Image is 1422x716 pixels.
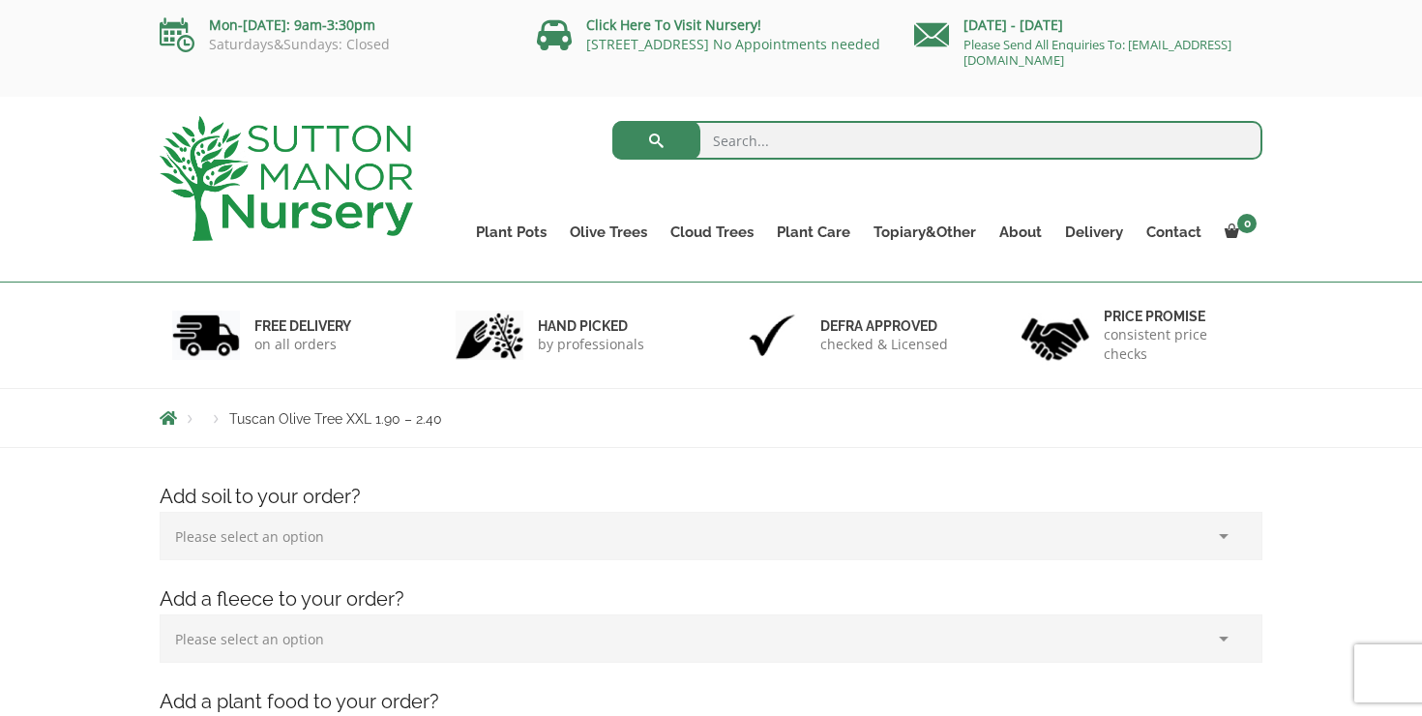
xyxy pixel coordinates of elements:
a: Contact [1135,219,1213,246]
p: on all orders [254,335,351,354]
a: Topiary&Other [862,219,988,246]
nav: Breadcrumbs [160,410,1262,426]
a: Plant Pots [464,219,558,246]
img: 4.jpg [1022,306,1089,365]
span: 0 [1237,214,1257,233]
a: 0 [1213,219,1262,246]
h6: FREE DELIVERY [254,317,351,335]
img: 1.jpg [172,311,240,360]
p: Mon-[DATE]: 9am-3:30pm [160,14,508,37]
a: [STREET_ADDRESS] No Appointments needed [586,35,880,53]
a: Delivery [1053,219,1135,246]
a: Click Here To Visit Nursery! [586,15,761,34]
p: consistent price checks [1104,325,1251,364]
h6: Defra approved [820,317,948,335]
h4: Add a fleece to your order? [145,584,1277,614]
h6: hand picked [538,317,644,335]
a: Plant Care [765,219,862,246]
input: Search... [612,121,1263,160]
h6: Price promise [1104,308,1251,325]
p: by professionals [538,335,644,354]
h4: Add soil to your order? [145,482,1277,512]
p: Saturdays&Sundays: Closed [160,37,508,52]
a: Please Send All Enquiries To: [EMAIL_ADDRESS][DOMAIN_NAME] [963,36,1231,69]
a: About [988,219,1053,246]
a: Olive Trees [558,219,659,246]
a: Cloud Trees [659,219,765,246]
p: checked & Licensed [820,335,948,354]
img: 3.jpg [738,311,806,360]
span: Tuscan Olive Tree XXL 1.90 – 2.40 [229,411,442,427]
img: 2.jpg [456,311,523,360]
p: [DATE] - [DATE] [914,14,1262,37]
img: logo [160,116,413,241]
